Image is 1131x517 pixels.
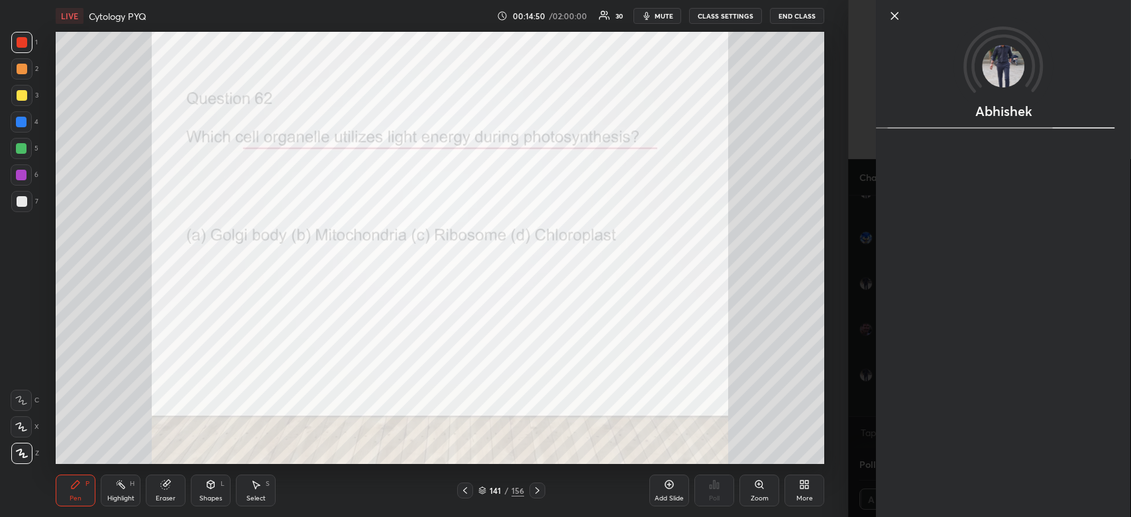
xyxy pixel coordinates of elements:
div: More [796,495,813,502]
div: 2 [11,58,38,80]
div: Add Slide [655,495,684,502]
div: LIVE [56,8,83,24]
div: Zoom [751,495,769,502]
div: 3 [11,85,38,106]
div: X [11,416,39,437]
div: Eraser [156,495,176,502]
div: Pen [70,495,81,502]
div: S [266,481,270,487]
div: L [221,481,225,487]
div: Z [11,443,39,464]
div: P [85,481,89,487]
div: H [130,481,135,487]
h4: Cytology PYQ [89,10,146,23]
div: Highlight [107,495,135,502]
div: 6 [11,164,38,186]
button: mute [633,8,681,24]
button: CLASS SETTINGS [689,8,762,24]
button: End Class [770,8,824,24]
div: 156 [512,485,524,496]
div: 141 [489,487,502,494]
span: mute [655,11,673,21]
div: C [11,390,39,411]
div: 7 [11,191,38,212]
div: Shapes [199,495,222,502]
div: 5 [11,138,38,159]
img: e4b0544c2c6f4d25970b7c0292b0fdc6.jpg [983,45,1025,87]
div: 30 [616,13,623,19]
div: 4 [11,111,38,133]
div: Select [246,495,266,502]
div: / [505,487,509,494]
div: animation [876,117,1130,131]
p: Abhishek [975,106,1032,117]
div: 1 [11,32,38,53]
